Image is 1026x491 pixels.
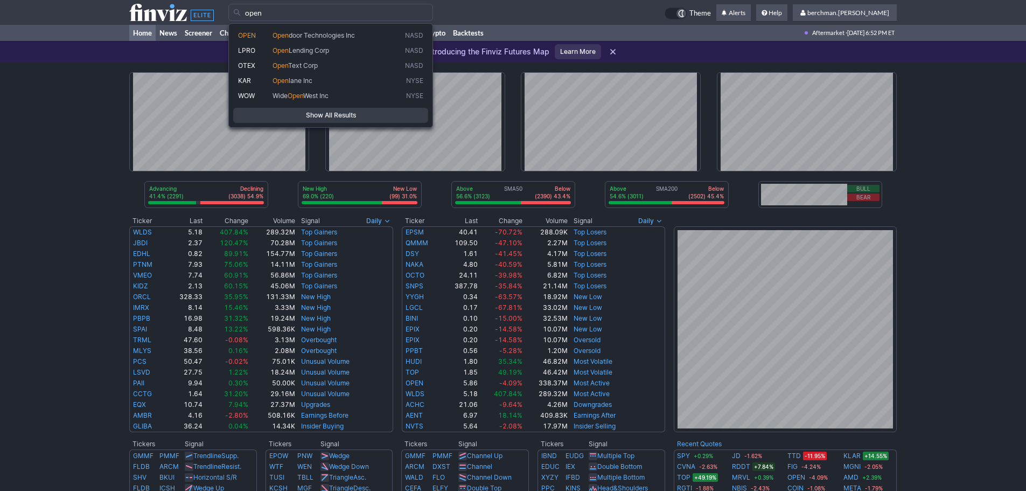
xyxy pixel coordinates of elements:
input: Search [228,4,433,21]
a: Upgrades [301,400,330,409]
td: 4.17M [523,248,568,259]
a: Charts [216,25,245,41]
td: 47.60 [166,335,204,345]
a: Most Volatile [574,368,612,376]
a: JBDI [133,239,148,247]
p: 69.0% (220) [303,192,334,200]
a: New Low [574,314,602,322]
a: TrendlineResist. [193,462,241,471]
th: Ticker [129,216,166,226]
th: Change [478,216,523,226]
a: Top Gainers [301,250,337,258]
a: Top Losers [574,250,606,258]
a: TrendlineSupp. [193,452,239,460]
span: 75.06% [224,260,248,268]
a: New High [301,325,331,333]
a: KIDZ [133,282,148,290]
a: TOP [406,368,419,376]
a: Horizontal S/R [193,473,237,481]
a: Alerts [716,4,751,22]
span: Theme [689,8,711,19]
a: NAKA [406,260,423,268]
td: 1.80 [442,356,479,367]
a: FIG [787,461,798,472]
td: 7.93 [166,259,204,270]
span: door Technologies Inc [289,31,355,39]
a: Overbought [301,347,337,355]
a: AENT [406,411,423,419]
a: GMMF [405,452,425,460]
a: New Low [574,325,602,333]
a: OPEN [787,472,805,483]
span: berchman.[PERSON_NAME] [807,9,889,17]
span: Text Corp [288,61,318,70]
p: Advancing [149,185,184,192]
a: Top Gainers [301,260,337,268]
a: Unusual Volume [301,368,350,376]
p: Introducing the Finviz Futures Map [407,46,549,57]
td: 0.20 [442,335,479,345]
a: Earnings After [574,411,616,419]
a: OPEN [406,379,423,387]
a: Theme [665,8,711,19]
a: BKUI [159,473,175,481]
a: FLO [432,473,445,481]
span: -14.58% [495,336,522,344]
a: LSVD [133,368,150,376]
span: Trendline [193,452,221,460]
a: New Low [574,293,602,301]
a: FLDB [133,462,150,471]
a: HUDI [406,357,422,365]
a: KLAR [843,451,861,461]
a: EPOW [269,452,288,460]
td: 24.11 [442,270,479,281]
a: QMMM [406,239,428,247]
span: 35.95% [224,293,248,301]
td: 6.82M [523,270,568,281]
span: Open [273,31,289,39]
span: KAR [238,77,251,85]
a: ARCM [405,462,424,471]
a: Unusual Volume [301,390,350,398]
span: NASD [405,61,423,71]
a: BINI [406,314,418,322]
a: PCS [133,357,146,365]
div: SMA200 [609,185,725,201]
td: 33.02M [523,302,568,313]
a: Crypto [420,25,449,41]
span: Signal [301,217,320,225]
a: EDUC [541,462,560,471]
a: Top Losers [574,239,606,247]
a: Home [129,25,156,41]
td: 75.01K [249,356,295,367]
a: Top Losers [574,228,606,236]
a: Top Gainers [301,228,337,236]
td: 4.80 [442,259,479,270]
a: IFBD [566,473,580,481]
span: -0.02% [225,357,248,365]
a: Top Losers [574,282,606,290]
span: lane Inc [289,77,312,85]
a: Recent Quotes [677,440,722,448]
a: Channel [467,462,492,471]
p: Above [610,185,644,192]
p: 54.6% (3011) [610,192,644,200]
p: 41.4% (2291) [149,192,184,200]
a: PAII [133,379,144,387]
a: berchman.[PERSON_NAME] [793,4,897,22]
td: 27.75 [166,367,204,378]
td: 131.33M [249,292,295,302]
a: Wedge [329,452,350,460]
span: -63.57% [495,293,522,301]
span: WOW [238,92,255,100]
span: 0.16% [228,347,248,355]
a: Channel Down [467,473,512,481]
p: Declining [228,185,263,192]
td: 14.11M [249,259,295,270]
a: Channel Up [467,452,502,460]
span: 13.22% [224,325,248,333]
a: PMMF [432,452,452,460]
a: Screener [181,25,216,41]
a: Oversold [574,336,601,344]
button: Bull [847,185,880,192]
